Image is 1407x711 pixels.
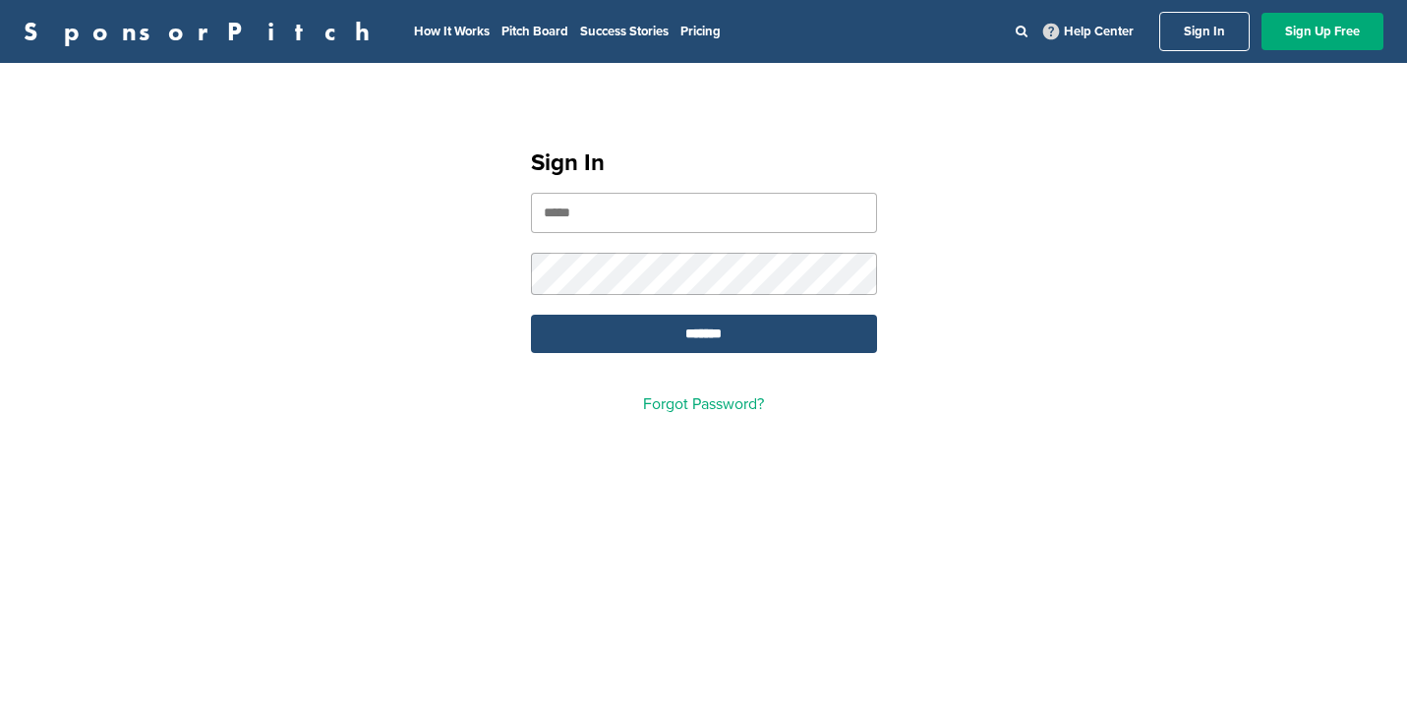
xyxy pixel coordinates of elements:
a: Forgot Password? [643,394,764,414]
a: Help Center [1039,20,1138,43]
a: How It Works [414,24,490,39]
h1: Sign In [531,146,877,181]
a: Pricing [680,24,721,39]
a: Sign Up Free [1261,13,1383,50]
a: Sign In [1159,12,1250,51]
a: Pitch Board [501,24,568,39]
a: Success Stories [580,24,669,39]
a: SponsorPitch [24,19,382,44]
